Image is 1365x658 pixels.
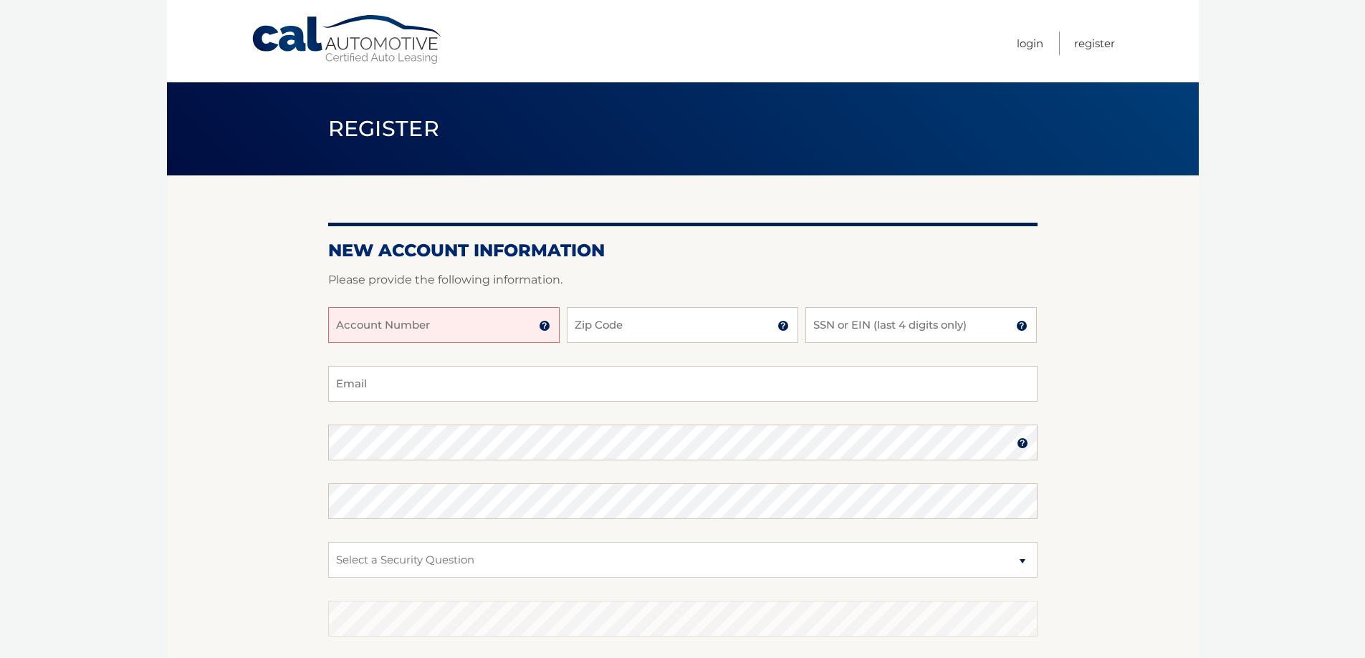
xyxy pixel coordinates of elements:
input: Zip Code [567,307,798,343]
input: Account Number [328,307,560,343]
a: Register [1074,32,1115,55]
input: SSN or EIN (last 4 digits only) [805,307,1037,343]
img: tooltip.svg [777,320,789,332]
a: Login [1017,32,1043,55]
img: tooltip.svg [539,320,550,332]
h2: New Account Information [328,240,1038,261]
img: tooltip.svg [1017,437,1028,449]
a: Cal Automotive [251,14,444,65]
input: Email [328,366,1038,402]
img: tooltip.svg [1016,320,1028,332]
p: Please provide the following information. [328,270,1038,290]
span: Register [328,115,440,142]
